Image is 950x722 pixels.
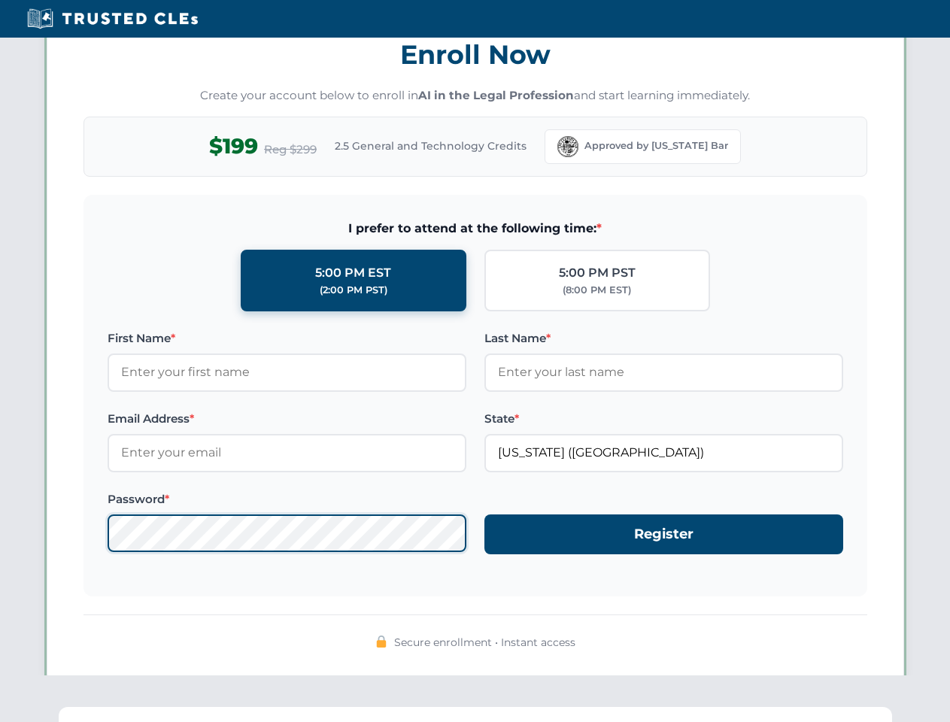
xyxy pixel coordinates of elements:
[83,31,867,78] h3: Enroll Now
[108,490,466,508] label: Password
[108,329,466,347] label: First Name
[23,8,202,30] img: Trusted CLEs
[320,283,387,298] div: (2:00 PM PST)
[335,138,527,154] span: 2.5 General and Technology Credits
[108,219,843,238] span: I prefer to attend at the following time:
[108,353,466,391] input: Enter your first name
[418,88,574,102] strong: AI in the Legal Profession
[484,514,843,554] button: Register
[264,141,317,159] span: Reg $299
[584,138,728,153] span: Approved by [US_STATE] Bar
[484,329,843,347] label: Last Name
[83,87,867,105] p: Create your account below to enroll in and start learning immediately.
[484,410,843,428] label: State
[559,263,636,283] div: 5:00 PM PST
[484,434,843,472] input: Florida (FL)
[209,129,258,163] span: $199
[315,263,391,283] div: 5:00 PM EST
[484,353,843,391] input: Enter your last name
[557,136,578,157] img: Florida Bar
[563,283,631,298] div: (8:00 PM EST)
[108,434,466,472] input: Enter your email
[108,410,466,428] label: Email Address
[375,636,387,648] img: 🔒
[394,634,575,651] span: Secure enrollment • Instant access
